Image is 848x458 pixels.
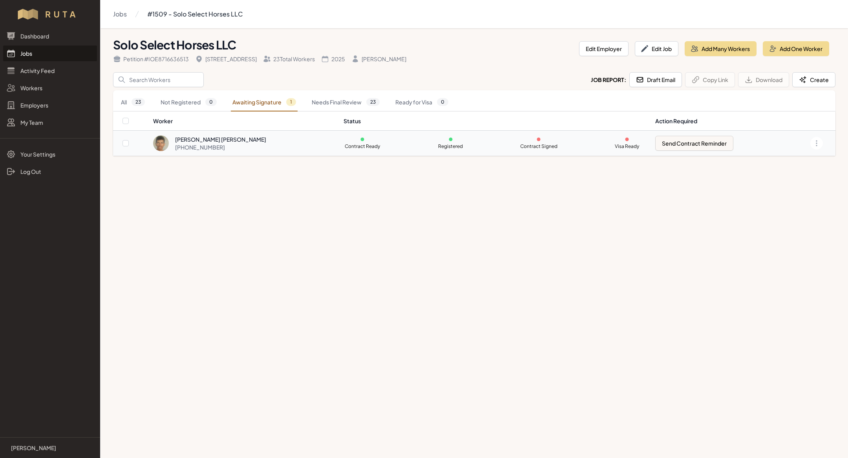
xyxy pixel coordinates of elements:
p: Contract Signed [520,143,557,150]
div: [PHONE_NUMBER] [175,143,266,151]
div: [PERSON_NAME] [PERSON_NAME] [175,135,266,143]
a: Awaiting Signature [231,93,298,111]
button: Edit Employer [579,41,629,56]
div: [STREET_ADDRESS] [195,55,257,63]
a: Jobs [113,6,127,22]
h2: Job Report: [591,76,626,84]
button: Draft Email [629,72,682,87]
p: Visa Ready [608,143,646,150]
a: Your Settings [3,146,97,162]
span: 23 [366,98,380,106]
p: Contract Ready [344,143,381,150]
button: Create [792,72,835,87]
div: [PERSON_NAME] [351,55,406,63]
a: Not Registered [159,93,218,111]
button: Copy Link [685,72,735,87]
button: Add One Worker [763,41,829,56]
a: Needs Final Review [310,93,381,111]
button: Send Contract Reminder [655,136,733,151]
th: Action Required [651,111,788,131]
a: Workers [3,80,97,96]
a: All [119,93,146,111]
a: #1509 - Solo Select Horses LLC [147,6,243,22]
th: Status [339,111,651,131]
p: Registered [432,143,470,150]
div: 23 Total Workers [263,55,315,63]
a: Log Out [3,164,97,179]
span: 0 [437,98,448,106]
nav: Tabs [113,93,835,111]
a: Employers [3,97,97,113]
a: My Team [3,115,97,130]
img: Workflow [16,8,84,20]
input: Search Workers [113,72,204,87]
div: 2025 [321,55,345,63]
span: 1 [286,98,296,106]
a: Jobs [3,46,97,61]
span: 23 [132,98,145,106]
span: 0 [205,98,217,106]
a: Ready for Visa [394,93,450,111]
div: Worker [153,117,334,125]
button: Download [738,72,789,87]
button: Edit Job [635,41,678,56]
div: Petition # IOE8716636513 [113,55,189,63]
h1: Solo Select Horses LLC [113,38,573,52]
nav: Breadcrumb [113,6,243,22]
button: Add Many Workers [685,41,757,56]
p: [PERSON_NAME] [11,444,56,452]
a: [PERSON_NAME] [6,444,94,452]
a: Activity Feed [3,63,97,78]
a: Dashboard [3,28,97,44]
